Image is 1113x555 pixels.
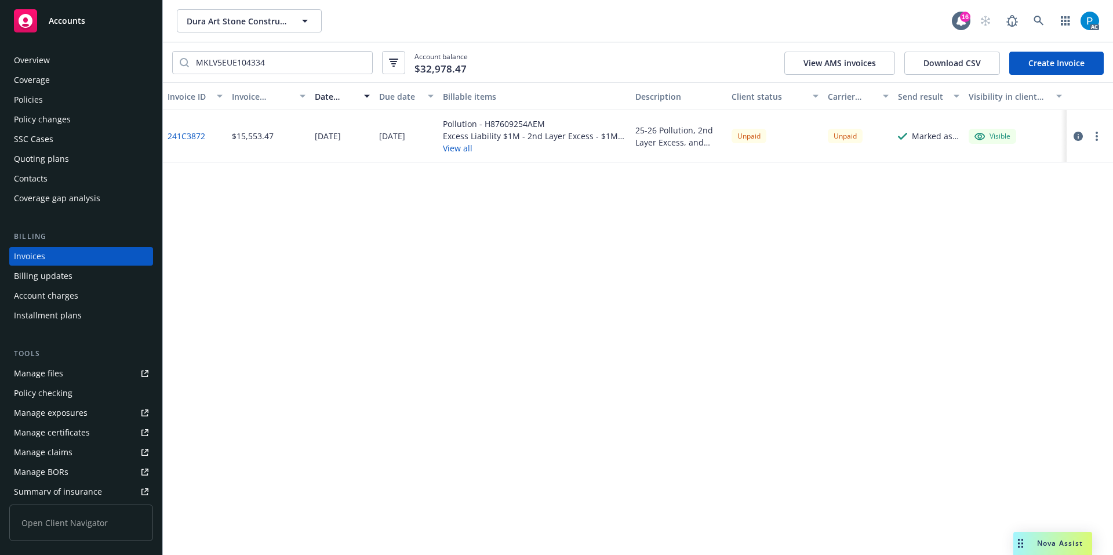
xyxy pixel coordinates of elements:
[1001,9,1024,32] a: Report a Bug
[379,90,421,103] div: Due date
[9,130,153,148] a: SSC Cases
[14,169,48,188] div: Contacts
[9,443,153,462] a: Manage claims
[232,130,274,142] div: $15,553.47
[177,9,322,32] button: Dura Art Stone Construction Co. Inc
[1013,532,1092,555] button: Nova Assist
[14,150,69,168] div: Quoting plans
[969,90,1049,103] div: Visibility in client dash
[9,267,153,285] a: Billing updates
[14,189,100,208] div: Coverage gap analysis
[310,82,374,110] button: Date issued
[187,15,287,27] span: Dura Art Stone Construction Co. Inc
[180,58,189,67] svg: Search
[14,443,72,462] div: Manage claims
[1081,12,1099,30] img: photo
[14,130,53,148] div: SSC Cases
[898,90,947,103] div: Send result
[14,267,72,285] div: Billing updates
[443,118,626,130] div: Pollution - H87609254AEM
[9,231,153,242] div: Billing
[9,423,153,442] a: Manage certificates
[1037,538,1083,548] span: Nova Assist
[9,384,153,402] a: Policy checking
[14,423,90,442] div: Manage certificates
[14,364,63,383] div: Manage files
[168,130,205,142] a: 241C3872
[727,82,823,110] button: Client status
[9,247,153,266] a: Invoices
[9,51,153,70] a: Overview
[9,189,153,208] a: Coverage gap analysis
[732,90,806,103] div: Client status
[14,51,50,70] div: Overview
[315,90,357,103] div: Date issued
[315,130,341,142] div: [DATE]
[9,150,153,168] a: Quoting plans
[443,90,626,103] div: Billable items
[438,82,631,110] button: Billable items
[414,52,468,73] span: Account balance
[9,71,153,89] a: Coverage
[904,52,1000,75] button: Download CSV
[732,129,766,143] div: Unpaid
[635,124,722,148] div: 25-26 Pollution, 2nd Layer Excess, and Agency Fee Invoice.
[189,52,372,74] input: Filter by keyword...
[9,5,153,37] a: Accounts
[964,82,1067,110] button: Visibility in client dash
[379,130,405,142] div: [DATE]
[828,90,876,103] div: Carrier status
[14,483,102,501] div: Summary of insurance
[227,82,311,110] button: Invoice amount
[14,404,88,422] div: Manage exposures
[414,61,467,77] span: $32,978.47
[912,130,959,142] div: Marked as sent
[635,90,722,103] div: Description
[823,82,894,110] button: Carrier status
[9,364,153,383] a: Manage files
[9,286,153,305] a: Account charges
[631,82,727,110] button: Description
[443,130,626,142] div: Excess Liability $1M - 2nd Layer Excess - $1M Limit - MKLV5EUE104334
[168,90,210,103] div: Invoice ID
[828,129,863,143] div: Unpaid
[14,110,71,129] div: Policy changes
[9,90,153,109] a: Policies
[9,505,153,541] span: Open Client Navigator
[49,16,85,26] span: Accounts
[443,142,626,154] button: View all
[1013,532,1028,555] div: Drag to move
[9,306,153,325] a: Installment plans
[9,110,153,129] a: Policy changes
[9,463,153,481] a: Manage BORs
[14,384,72,402] div: Policy checking
[9,348,153,360] div: Tools
[14,90,43,109] div: Policies
[9,404,153,422] a: Manage exposures
[893,82,964,110] button: Send result
[1009,52,1104,75] a: Create Invoice
[14,71,50,89] div: Coverage
[14,306,82,325] div: Installment plans
[14,463,68,481] div: Manage BORs
[1027,9,1050,32] a: Search
[9,169,153,188] a: Contacts
[232,90,293,103] div: Invoice amount
[14,247,45,266] div: Invoices
[374,82,439,110] button: Due date
[974,9,997,32] a: Start snowing
[784,52,895,75] button: View AMS invoices
[1054,9,1077,32] a: Switch app
[9,483,153,501] a: Summary of insurance
[974,131,1010,142] div: Visible
[960,12,970,22] div: 16
[14,286,78,305] div: Account charges
[163,82,227,110] button: Invoice ID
